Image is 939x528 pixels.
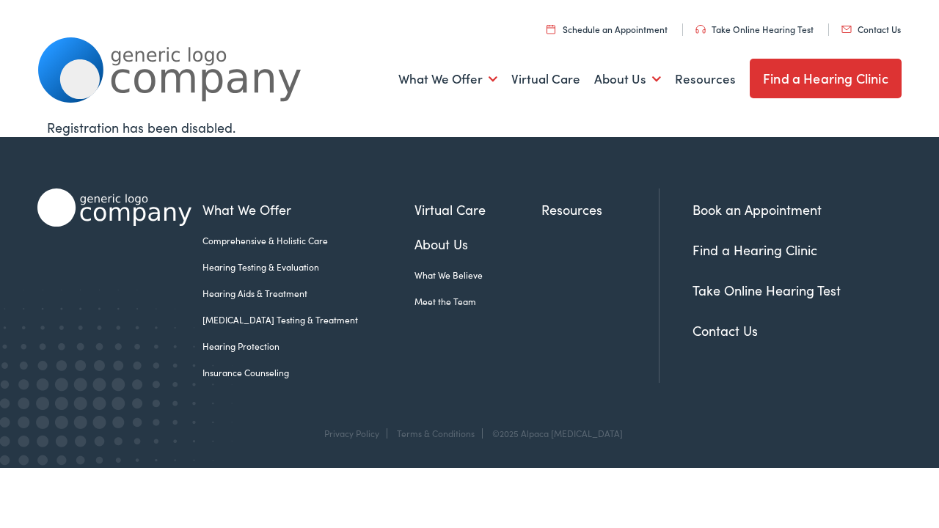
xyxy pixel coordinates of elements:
a: What We Offer [398,52,497,106]
a: Resources [541,199,659,219]
a: About Us [594,52,661,106]
div: ©2025 Alpaca [MEDICAL_DATA] [485,428,623,439]
img: Alpaca Audiology [37,188,191,227]
a: Hearing Testing & Evaluation [202,260,414,274]
a: Terms & Conditions [397,427,475,439]
a: Book an Appointment [693,200,822,219]
a: Insurance Counseling [202,366,414,379]
a: Virtual Care [511,52,580,106]
img: utility icon [695,25,706,34]
div: Registration has been disabled. [47,117,892,137]
a: Schedule an Appointment [547,23,668,35]
a: Comprehensive & Holistic Care [202,234,414,247]
a: [MEDICAL_DATA] Testing & Treatment [202,313,414,326]
a: Take Online Hearing Test [695,23,814,35]
a: Find a Hearing Clinic [693,241,817,259]
a: What We Offer [202,199,414,219]
a: Hearing Protection [202,340,414,353]
a: Resources [675,52,736,106]
img: utility icon [841,26,852,33]
a: Virtual Care [414,199,542,219]
a: Meet the Team [414,295,542,308]
a: What We Believe [414,268,542,282]
a: Find a Hearing Clinic [750,59,902,98]
a: Contact Us [841,23,901,35]
a: Privacy Policy [324,427,379,439]
a: Hearing Aids & Treatment [202,287,414,300]
a: About Us [414,234,542,254]
a: Contact Us [693,321,758,340]
a: Take Online Hearing Test [693,281,841,299]
img: utility icon [547,24,555,34]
